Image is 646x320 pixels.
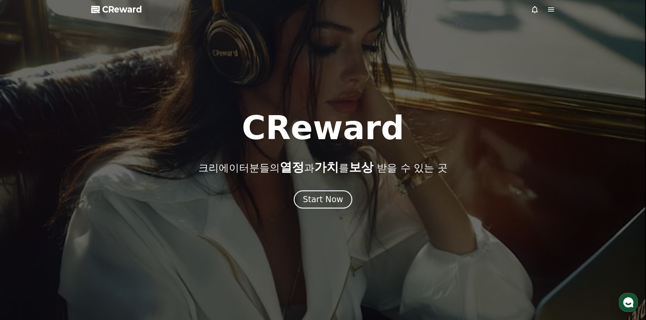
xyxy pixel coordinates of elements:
div: Start Now [303,194,343,205]
span: 가치 [314,160,339,174]
p: 크리에이터분들의 과 를 받을 수 있는 곳 [198,161,447,174]
button: Start Now [294,190,352,209]
h1: CReward [242,112,404,144]
a: Start Now [294,197,352,204]
span: CReward [102,4,142,15]
span: 열정 [280,160,304,174]
span: 보상 [349,160,373,174]
a: CReward [91,4,142,15]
